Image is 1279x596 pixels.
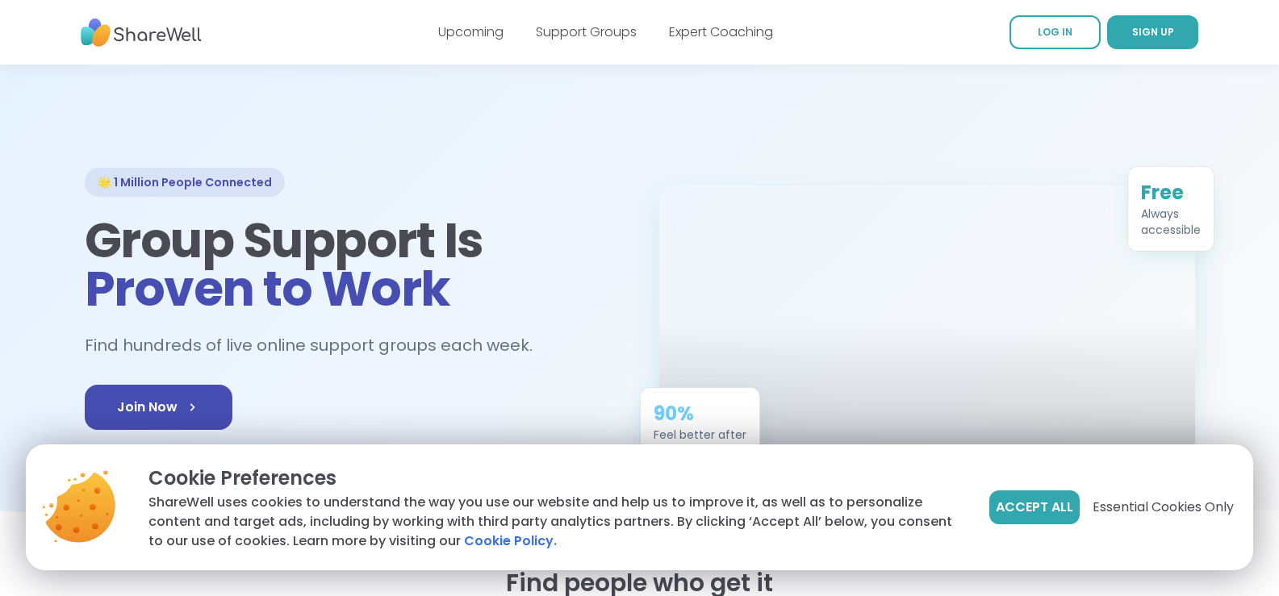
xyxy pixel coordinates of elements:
a: Upcoming [438,23,504,41]
a: Support Groups [536,23,637,41]
button: Accept All [989,490,1080,524]
h1: Group Support Is [85,216,621,313]
div: 🌟 1 Million People Connected [85,168,285,197]
span: Essential Cookies Only [1093,498,1234,517]
a: SIGN UP [1107,15,1198,49]
div: Free [1141,180,1201,206]
p: ShareWell uses cookies to understand the way you use our website and help us to improve it, as we... [148,493,963,551]
a: Join Now [85,385,232,430]
h2: Find hundreds of live online support groups each week. [85,332,550,359]
span: Join Now [117,398,200,417]
div: Always accessible [1141,206,1201,238]
a: Cookie Policy. [464,531,557,551]
div: 90% [654,401,746,427]
img: ShareWell Nav Logo [81,10,202,55]
a: Expert Coaching [669,23,773,41]
p: Cookie Preferences [148,464,963,493]
div: Feel better after just one session [654,427,746,459]
span: SIGN UP [1132,25,1174,39]
a: LOG IN [1009,15,1101,49]
span: LOG IN [1038,25,1072,39]
span: Proven to Work [85,255,450,323]
span: Accept All [996,498,1073,517]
